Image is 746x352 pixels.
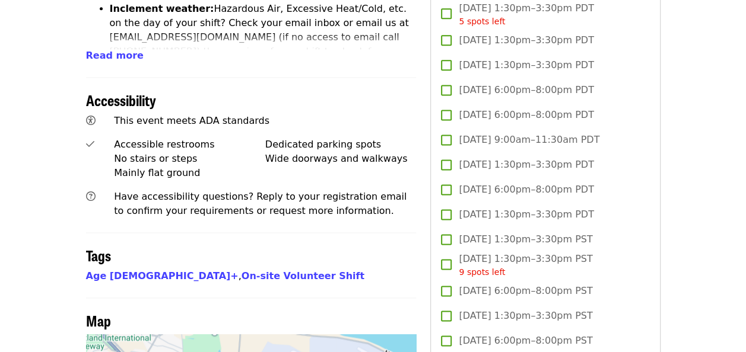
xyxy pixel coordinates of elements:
span: [DATE] 1:30pm–3:30pm PDT [459,207,593,222]
div: Mainly flat ground [114,166,265,180]
span: [DATE] 1:30pm–3:30pm PDT [459,33,593,47]
div: No stairs or steps [114,152,265,166]
span: Read more [86,50,144,61]
li: Hazardous Air, Excessive Heat/Cold, etc. on the day of your shift? Check your email inbox or emai... [110,2,417,73]
span: [DATE] 1:30pm–3:30pm PST [459,309,592,323]
span: [DATE] 6:00pm–8:00pm PDT [459,83,593,97]
span: 9 spots left [459,267,505,277]
i: universal-access icon [86,115,96,126]
span: [DATE] 6:00pm–8:00pm PST [459,334,592,348]
div: Dedicated parking spots [265,137,417,152]
span: Tags [86,245,111,265]
span: [DATE] 9:00am–11:30am PDT [459,133,599,147]
span: [DATE] 1:30pm–3:30pm PDT [459,58,593,72]
span: , [86,270,242,281]
a: Age [DEMOGRAPHIC_DATA]+ [86,270,239,281]
span: Map [86,310,111,331]
button: Read more [86,49,144,63]
div: Accessible restrooms [114,137,265,152]
span: 5 spots left [459,17,505,26]
span: [DATE] 1:30pm–3:30pm PST [459,252,592,279]
span: [DATE] 6:00pm–8:00pm PDT [459,108,593,122]
i: question-circle icon [86,191,96,202]
strong: Inclement weather: [110,3,214,14]
span: [DATE] 1:30pm–3:30pm PDT [459,158,593,172]
span: This event meets ADA standards [114,115,269,126]
span: Accessibility [86,89,156,110]
span: Have accessibility questions? Reply to your registration email to confirm your requirements or re... [114,191,407,216]
i: check icon [86,139,94,150]
span: [DATE] 6:00pm–8:00pm PDT [459,183,593,197]
a: On-site Volunteer Shift [242,270,364,281]
span: [DATE] 1:30pm–3:30pm PDT [459,1,593,28]
span: [DATE] 6:00pm–8:00pm PST [459,284,592,298]
div: Wide doorways and walkways [265,152,417,166]
span: [DATE] 1:30pm–3:30pm PST [459,232,592,247]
